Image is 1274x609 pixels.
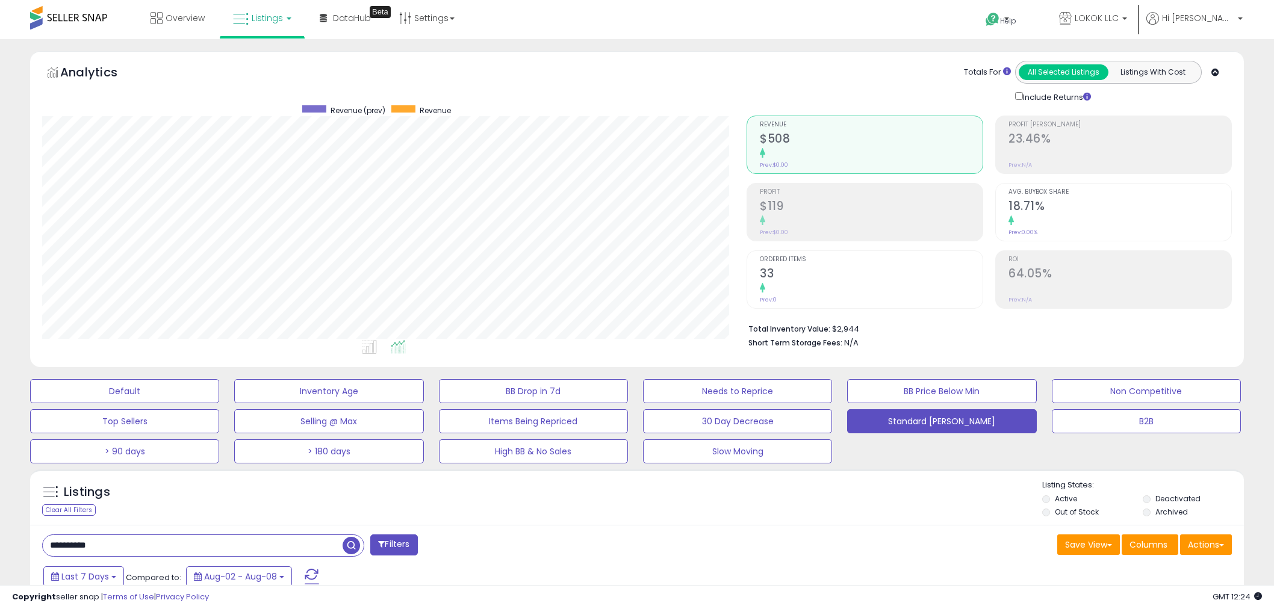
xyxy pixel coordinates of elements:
h2: $119 [760,199,983,215]
span: 2025-08-17 12:24 GMT [1213,591,1262,602]
button: Columns [1122,534,1178,555]
strong: Copyright [12,591,56,602]
button: Actions [1180,534,1232,555]
a: Privacy Policy [156,591,209,602]
h2: 18.71% [1008,199,1231,215]
label: Deactivated [1155,493,1201,504]
div: seller snap | | [12,592,209,603]
button: BB Drop in 7d [439,379,628,403]
div: Totals For [964,67,1011,78]
span: Ordered Items [760,256,983,263]
span: Overview [166,12,205,24]
span: Profit [PERSON_NAME] [1008,122,1231,128]
button: > 180 days [234,439,423,463]
small: Prev: N/A [1008,161,1032,168]
span: Avg. Buybox Share [1008,189,1231,196]
small: Prev: $0.00 [760,161,788,168]
button: 30 Day Decrease [643,409,832,433]
button: Needs to Reprice [643,379,832,403]
h2: 33 [760,267,983,283]
button: B2B [1052,409,1241,433]
b: Total Inventory Value: [748,324,830,334]
button: Slow Moving [643,439,832,463]
label: Active [1055,493,1077,504]
p: Listing States: [1042,480,1244,491]
button: High BB & No Sales [439,439,628,463]
div: Include Returns [1006,90,1105,104]
button: > 90 days [30,439,219,463]
h2: 64.05% [1008,267,1231,283]
h2: 23.46% [1008,132,1231,148]
span: Revenue [420,105,451,116]
button: Items Being Repriced [439,409,628,433]
h5: Analytics [60,64,141,84]
button: Standard [PERSON_NAME] [847,409,1036,433]
span: Help [1000,16,1016,26]
button: Save View [1057,534,1120,555]
span: Listings [252,12,283,24]
button: Filters [370,534,417,555]
a: Hi [PERSON_NAME] [1146,12,1243,39]
label: Archived [1155,507,1188,517]
span: Aug-02 - Aug-08 [204,570,277,583]
small: Prev: N/A [1008,296,1032,303]
button: Default [30,379,219,403]
i: Get Help [985,12,1000,27]
button: Top Sellers [30,409,219,433]
small: Prev: $0.00 [760,229,788,236]
span: Compared to: [126,572,181,583]
h5: Listings [64,484,110,501]
span: DataHub [333,12,371,24]
span: ROI [1008,256,1231,263]
button: Inventory Age [234,379,423,403]
li: $2,944 [748,321,1223,335]
label: Out of Stock [1055,507,1099,517]
span: N/A [844,337,859,348]
span: LOKOK LLC [1075,12,1119,24]
button: BB Price Below Min [847,379,1036,403]
button: Selling @ Max [234,409,423,433]
button: Last 7 Days [43,566,124,587]
span: Revenue (prev) [331,105,385,116]
span: Hi [PERSON_NAME] [1162,12,1234,24]
a: Help [976,3,1040,39]
button: Non Competitive [1052,379,1241,403]
h2: $508 [760,132,983,148]
span: Last 7 Days [61,570,109,583]
small: Prev: 0 [760,296,777,303]
div: Clear All Filters [42,504,96,516]
a: Terms of Use [103,591,154,602]
small: Prev: 0.00% [1008,229,1037,236]
div: Tooltip anchor [370,6,391,18]
button: Listings With Cost [1108,64,1198,80]
button: Aug-02 - Aug-08 [186,566,292,587]
span: Profit [760,189,983,196]
span: Revenue [760,122,983,128]
button: All Selected Listings [1019,64,1108,80]
span: Columns [1130,539,1167,551]
b: Short Term Storage Fees: [748,338,842,348]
